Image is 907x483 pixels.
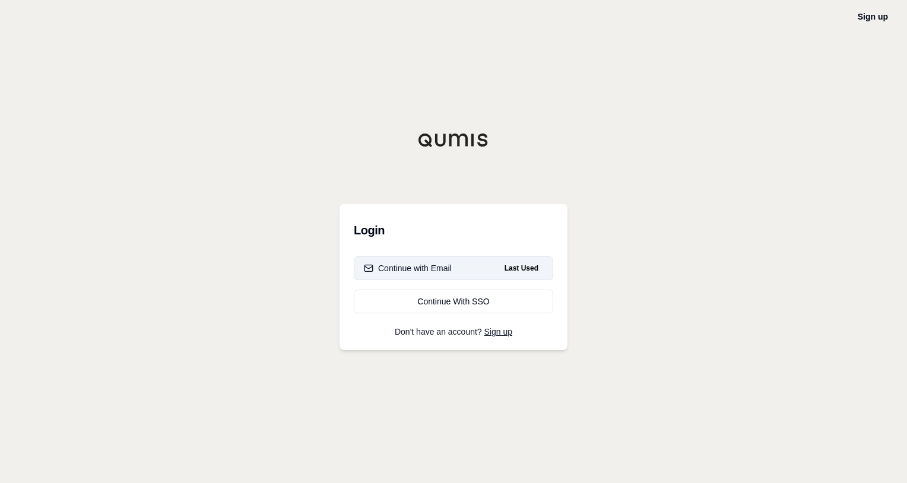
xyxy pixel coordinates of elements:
div: Continue With SSO [364,295,543,307]
h3: Login [354,218,553,242]
p: Don't have an account? [354,328,553,336]
button: Continue with EmailLast Used [354,256,553,280]
a: Sign up [484,327,512,336]
span: Last Used [500,261,543,275]
a: Sign up [858,12,888,21]
a: Continue With SSO [354,290,553,313]
img: Qumis [418,133,489,147]
div: Continue with Email [364,262,452,274]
